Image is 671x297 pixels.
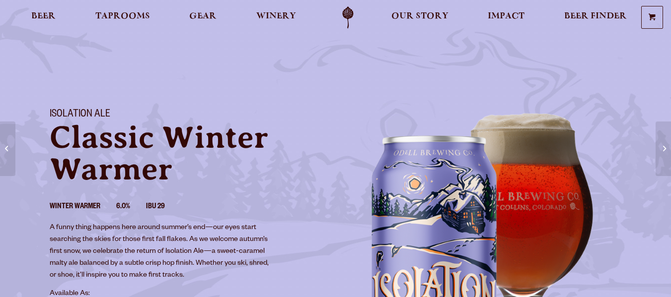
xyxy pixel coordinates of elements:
[558,6,633,29] a: Beer Finder
[488,12,524,20] span: Impact
[50,201,116,214] li: Winter Warmer
[183,6,223,29] a: Gear
[329,6,367,29] a: Odell Home
[391,12,448,20] span: Our Story
[95,12,150,20] span: Taprooms
[250,6,302,29] a: Winery
[50,109,324,121] h1: Isolation Ale
[385,6,455,29] a: Our Story
[50,222,269,282] p: A funny thing happens here around summer’s end—our eyes start searching the skies for those first...
[146,201,181,214] li: IBU 29
[50,121,324,185] p: Classic Winter Warmer
[481,6,531,29] a: Impact
[89,6,156,29] a: Taprooms
[564,12,627,20] span: Beer Finder
[31,12,56,20] span: Beer
[116,201,146,214] li: 6.0%
[25,6,62,29] a: Beer
[189,12,217,20] span: Gear
[256,12,296,20] span: Winery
